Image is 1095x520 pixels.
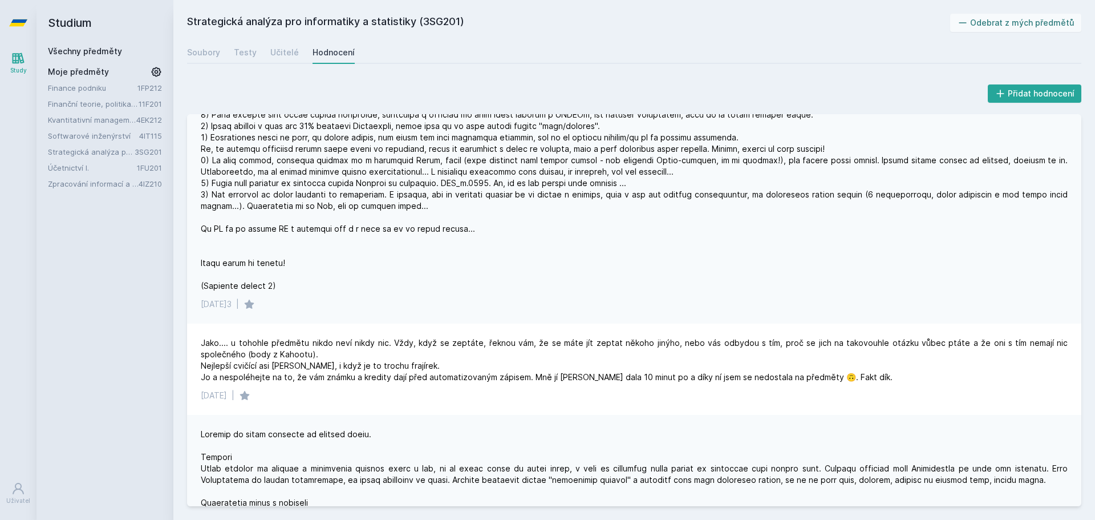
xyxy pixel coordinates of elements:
a: Všechny předměty [48,46,122,56]
a: 4IT115 [139,131,162,140]
a: Kvantitativní management [48,114,136,126]
div: [DATE]3 [201,299,232,310]
a: 11F201 [139,99,162,108]
a: Uživatel [2,476,34,511]
div: Uživatel [6,497,30,505]
div: [DATE] [201,390,227,401]
div: | [232,390,234,401]
a: Testy [234,41,257,64]
a: 1FU201 [137,163,162,172]
a: Zpracování informací a znalostí [48,178,139,190]
button: Odebrat z mých předmětů [950,14,1082,32]
a: 4EK212 [136,115,162,124]
a: 3SG201 [135,147,162,156]
button: Přidat hodnocení [988,84,1082,103]
a: Účetnictví I. [48,162,137,174]
a: Hodnocení [313,41,355,64]
div: Lore ipsum dolorsi ametc... Adip el seddo e tempori utlaboreetdol magnaali, enima mini ve QUI nos... [201,75,1068,292]
div: Study [10,66,27,75]
div: Testy [234,47,257,58]
a: Finanční teorie, politika a instituce [48,98,139,110]
a: Strategická analýza pro informatiky a statistiky [48,146,135,158]
div: Soubory [187,47,220,58]
a: Soubory [187,41,220,64]
a: Study [2,46,34,80]
a: 4IZ210 [139,179,162,188]
div: Jako.... u tohohle předmětu nikdo neví nikdy nic. Vždy, když se zeptáte, řeknou vám, že se máte j... [201,337,1068,383]
a: 1FP212 [137,83,162,92]
div: Hodnocení [313,47,355,58]
div: | [236,299,239,310]
span: Moje předměty [48,66,109,78]
div: Učitelé [270,47,299,58]
a: Softwarové inženýrství [48,130,139,142]
a: Učitelé [270,41,299,64]
a: Finance podniku [48,82,137,94]
h2: Strategická analýza pro informatiky a statistiky (3SG201) [187,14,950,32]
